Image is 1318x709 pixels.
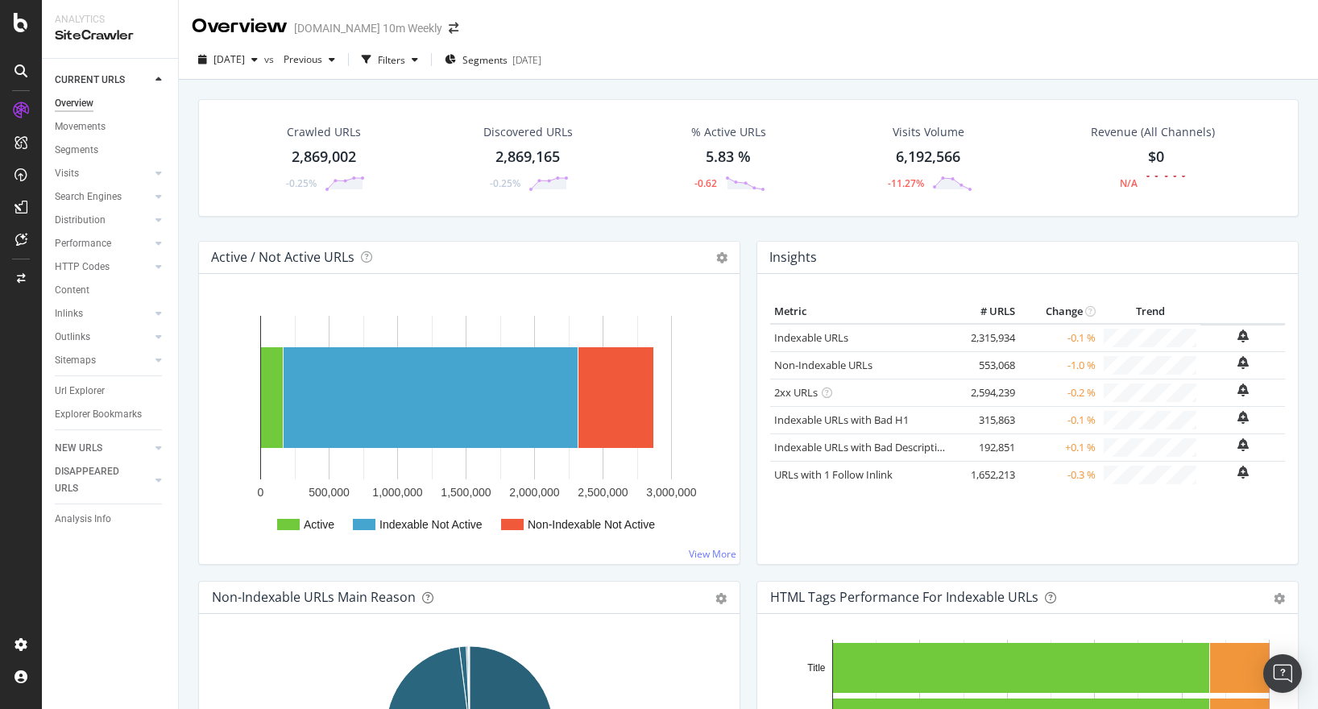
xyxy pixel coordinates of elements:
text: 3,000,000 [646,486,696,499]
a: NEW URLS [55,440,151,457]
a: Distribution [55,212,151,229]
a: Non-Indexable URLs [774,358,872,372]
i: Options [716,252,727,263]
a: DISAPPEARED URLS [55,463,151,497]
svg: A chart. [212,300,727,551]
a: Search Engines [55,189,151,205]
div: -0.62 [694,176,717,190]
div: CURRENT URLS [55,72,125,89]
a: Visits [55,165,151,182]
td: 1,652,213 [955,461,1019,488]
a: Overview [55,95,167,112]
td: 553,068 [955,351,1019,379]
td: -0.1 % [1019,406,1100,433]
div: Inlinks [55,305,83,322]
div: Sitemaps [55,352,96,369]
text: 2,000,000 [509,486,559,499]
div: Discovered URLs [483,124,573,140]
span: 2025 Aug. 8th [213,52,245,66]
th: Trend [1100,300,1200,324]
td: -0.3 % [1019,461,1100,488]
div: Outlinks [55,329,90,346]
text: Non-Indexable Not Active [528,518,655,531]
div: bell-plus [1237,411,1249,424]
a: Indexable URLs with Bad H1 [774,413,909,427]
div: Distribution [55,212,106,229]
text: 1,500,000 [441,486,491,499]
div: Url Explorer [55,383,105,400]
div: [DOMAIN_NAME] 10m Weekly [294,20,442,36]
a: Content [55,282,167,299]
text: 2,500,000 [578,486,628,499]
div: 2,869,002 [292,147,356,168]
span: Previous [277,52,322,66]
div: bell-plus [1237,438,1249,451]
div: Analytics [55,13,165,27]
span: Segments [462,53,508,67]
td: 2,315,934 [955,324,1019,352]
a: Outlinks [55,329,151,346]
button: Previous [277,47,342,73]
a: Url Explorer [55,383,167,400]
div: -0.25% [286,176,317,190]
button: [DATE] [192,47,264,73]
th: Change [1019,300,1100,324]
td: 2,594,239 [955,379,1019,406]
text: 500,000 [309,486,350,499]
div: Overview [55,95,93,112]
div: N/A [1120,176,1138,190]
div: 2,869,165 [495,147,560,168]
a: CURRENT URLS [55,72,151,89]
text: Active [304,518,334,531]
a: View More [689,547,736,561]
span: $0 [1148,147,1164,166]
a: Indexable URLs [774,330,848,345]
div: Segments [55,142,98,159]
h4: Active / Not Active URLs [211,247,354,268]
div: arrow-right-arrow-left [449,23,458,34]
a: Segments [55,142,167,159]
td: -0.1 % [1019,324,1100,352]
div: bell-plus [1237,466,1249,479]
div: DISAPPEARED URLS [55,463,136,497]
button: Filters [355,47,425,73]
div: Content [55,282,89,299]
div: -11.27% [888,176,924,190]
div: -0.25% [490,176,520,190]
div: gear [715,593,727,604]
div: Overview [192,13,288,40]
td: +0.1 % [1019,433,1100,461]
div: bell-plus [1237,330,1249,342]
td: 315,863 [955,406,1019,433]
a: Movements [55,118,167,135]
text: 1,000,000 [372,486,422,499]
a: HTTP Codes [55,259,151,276]
div: SiteCrawler [55,27,165,45]
td: -1.0 % [1019,351,1100,379]
a: Analysis Info [55,511,167,528]
a: Indexable URLs with Bad Description [774,440,950,454]
div: Movements [55,118,106,135]
text: Title [807,662,826,674]
div: HTML Tags Performance for Indexable URLs [770,589,1038,605]
div: Crawled URLs [287,124,361,140]
div: 5.83 % [706,147,751,168]
span: Revenue (All Channels) [1091,124,1215,140]
a: Performance [55,235,151,252]
a: 2xx URLs [774,385,818,400]
div: Visits Volume [893,124,964,140]
th: # URLS [955,300,1019,324]
a: Inlinks [55,305,151,322]
div: % Active URLs [691,124,766,140]
span: vs [264,52,277,66]
a: Explorer Bookmarks [55,406,167,423]
a: Sitemaps [55,352,151,369]
div: Visits [55,165,79,182]
div: [DATE] [512,53,541,67]
div: HTTP Codes [55,259,110,276]
div: Performance [55,235,111,252]
button: Segments[DATE] [438,47,548,73]
a: URLs with 1 Follow Inlink [774,467,893,482]
div: bell-plus [1237,356,1249,369]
